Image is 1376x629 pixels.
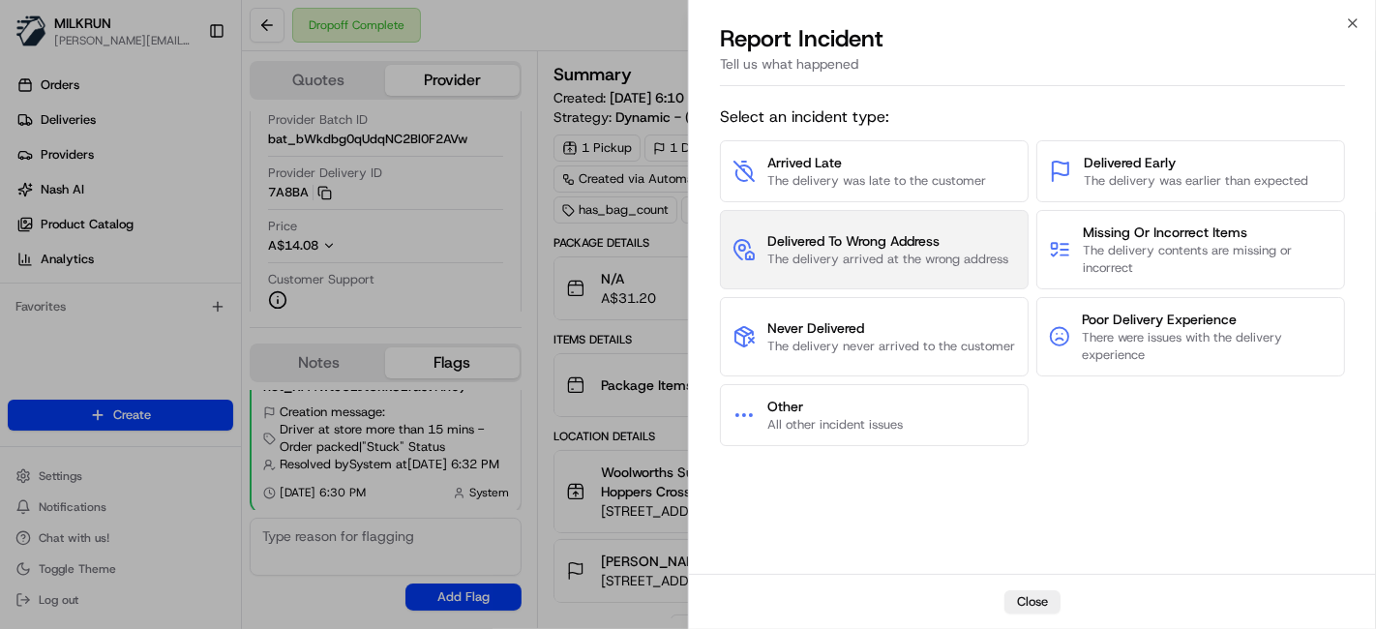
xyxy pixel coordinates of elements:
div: Tell us what happened [720,54,1345,86]
span: Delivered Early [1084,153,1308,172]
span: All other incident issues [767,416,903,434]
span: The delivery contents are missing or incorrect [1083,242,1332,277]
span: Missing Or Incorrect Items [1083,223,1332,242]
span: Never Delivered [767,318,1015,338]
button: Never DeliveredThe delivery never arrived to the customer [720,297,1029,376]
span: Arrived Late [767,153,986,172]
button: Arrived LateThe delivery was late to the customer [720,140,1029,202]
button: Delivered EarlyThe delivery was earlier than expected [1036,140,1345,202]
span: Other [767,397,903,416]
span: There were issues with the delivery experience [1082,329,1332,364]
span: The delivery never arrived to the customer [767,338,1015,355]
span: Delivered To Wrong Address [767,231,1008,251]
span: The delivery was late to the customer [767,172,986,190]
span: The delivery arrived at the wrong address [767,251,1008,268]
p: Report Incident [720,23,883,54]
button: Poor Delivery ExperienceThere were issues with the delivery experience [1036,297,1345,376]
button: Close [1004,590,1061,614]
button: Missing Or Incorrect ItemsThe delivery contents are missing or incorrect [1036,210,1345,289]
span: The delivery was earlier than expected [1084,172,1308,190]
button: Delivered To Wrong AddressThe delivery arrived at the wrong address [720,210,1029,289]
button: OtherAll other incident issues [720,384,1029,446]
span: Poor Delivery Experience [1082,310,1332,329]
span: Select an incident type: [720,105,1345,129]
